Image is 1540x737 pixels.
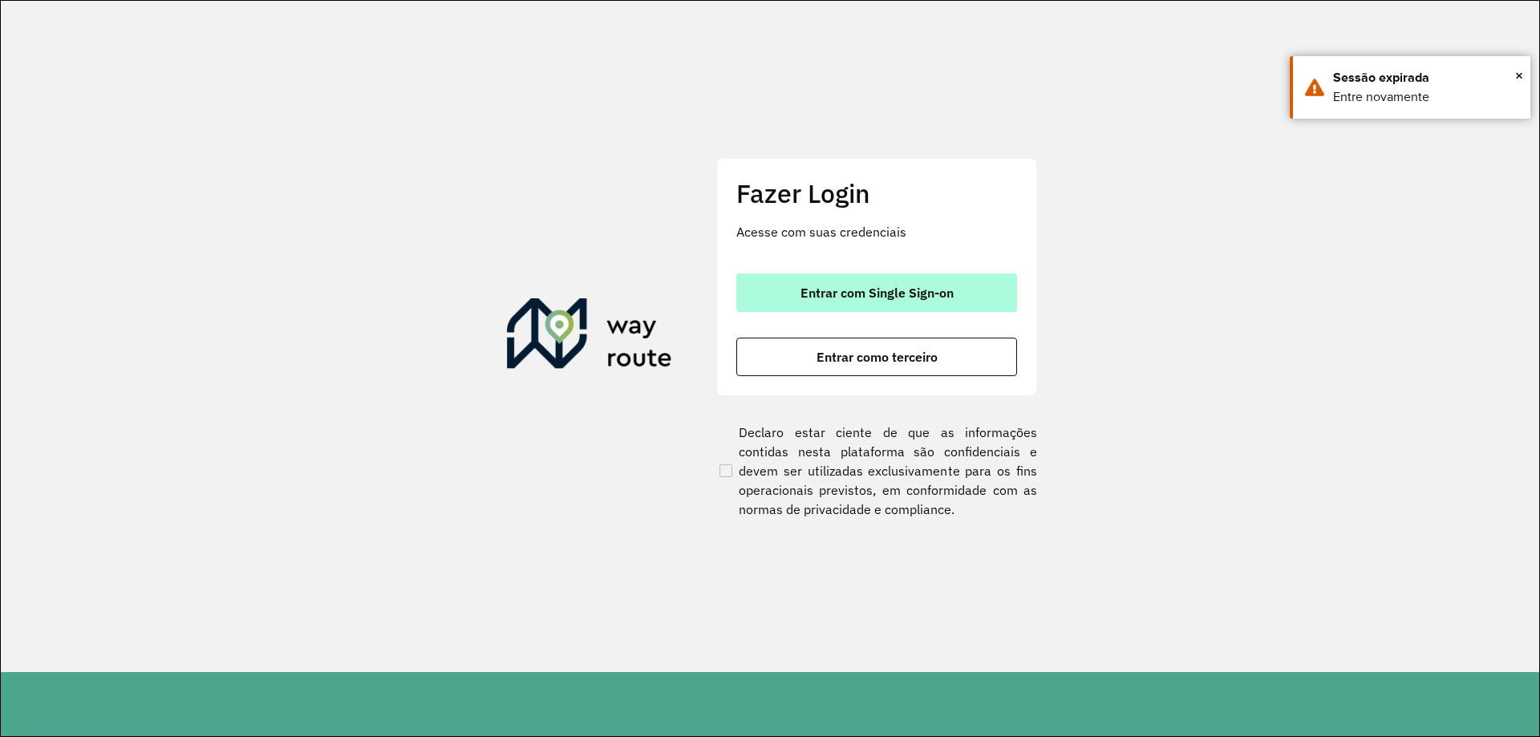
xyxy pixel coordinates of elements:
[507,298,672,375] img: Roteirizador AmbevTech
[1333,68,1518,87] div: Sessão expirada
[1515,63,1523,87] span: ×
[817,350,938,363] span: Entrar como terceiro
[736,273,1017,312] button: button
[736,178,1017,209] h2: Fazer Login
[1333,87,1518,107] div: Entre novamente
[1515,63,1523,87] button: Close
[716,423,1037,519] label: Declaro estar ciente de que as informações contidas nesta plataforma são confidenciais e devem se...
[736,338,1017,376] button: button
[800,286,954,299] span: Entrar com Single Sign-on
[736,222,1017,241] p: Acesse com suas credenciais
